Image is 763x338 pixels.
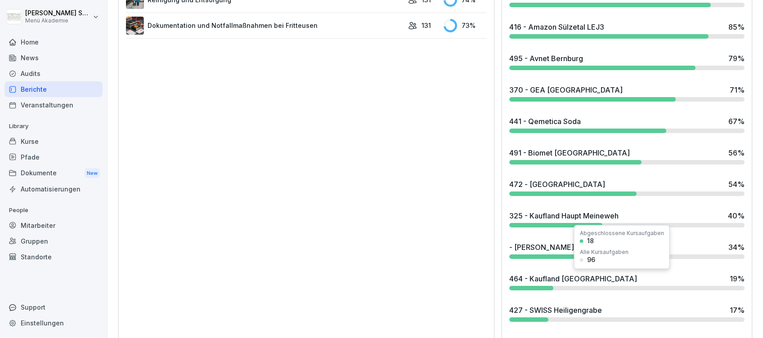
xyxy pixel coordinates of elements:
div: 71 % [730,84,745,95]
a: Dokumentation und Notfallmaßnahmen bei Fritteusen [126,17,404,35]
a: 325 - Kaufland Haupt Meineweh40% [506,207,748,231]
div: 79 % [728,53,745,64]
div: 96 [587,257,595,263]
a: Berichte [4,81,103,97]
p: Library [4,119,103,133]
div: 18 [587,238,594,244]
p: People [4,203,103,218]
p: 131 [422,21,431,30]
div: Abgeschlossene Kursaufgaben [580,231,664,236]
a: 472 - [GEOGRAPHIC_DATA]54% [506,175,748,200]
div: 56 % [728,147,745,158]
div: New [85,168,100,178]
div: 34 % [728,242,745,253]
a: 464 - Kaufland [GEOGRAPHIC_DATA]19% [506,270,748,294]
div: 325 - Kaufland Haupt Meineweh [509,210,619,221]
a: News [4,50,103,66]
a: Kurse [4,133,103,149]
div: 40 % [728,210,745,221]
a: Einstellungen [4,315,103,331]
a: Automatisierungen [4,181,103,197]
div: 85 % [728,22,745,32]
a: 491 - Biomet [GEOGRAPHIC_DATA]56% [506,144,748,168]
a: Pfade [4,149,103,165]
a: DokumenteNew [4,165,103,182]
div: Dokumente [4,165,103,182]
a: - [PERSON_NAME]34% [506,238,748,262]
a: 441 - Qemetica Soda67% [506,112,748,137]
div: 17 % [730,305,745,316]
a: 370 - GEA [GEOGRAPHIC_DATA]71% [506,81,748,105]
a: Mitarbeiter [4,218,103,233]
a: 416 - Amazon Sülzetal LEJ385% [506,18,748,42]
div: 73 % [444,19,486,32]
div: 19 % [730,273,745,284]
a: Gruppen [4,233,103,249]
div: Support [4,299,103,315]
div: 370 - GEA [GEOGRAPHIC_DATA] [509,84,623,95]
div: Alle Kursaufgaben [580,249,628,255]
img: t30obnioake0y3p0okzoia1o.png [126,17,144,35]
div: 67 % [728,116,745,127]
a: 495 - Avnet Bernburg79% [506,49,748,74]
a: Home [4,34,103,50]
div: 495 - Avnet Bernburg [509,53,583,64]
a: Veranstaltungen [4,97,103,113]
a: Audits [4,66,103,81]
div: 464 - Kaufland [GEOGRAPHIC_DATA] [509,273,637,284]
a: Standorte [4,249,103,265]
p: Menü Akademie [25,18,91,24]
div: - [PERSON_NAME] [509,242,574,253]
div: 427 - SWISS Heiligengrabe [509,305,602,316]
div: 54 % [728,179,745,190]
div: 441 - Qemetica Soda [509,116,581,127]
div: 472 - [GEOGRAPHIC_DATA] [509,179,605,190]
p: [PERSON_NAME] Schülzke [25,9,91,17]
div: 416 - Amazon Sülzetal LEJ3 [509,22,604,32]
div: 491 - Biomet [GEOGRAPHIC_DATA] [509,147,630,158]
a: 427 - SWISS Heiligengrabe17% [506,301,748,325]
